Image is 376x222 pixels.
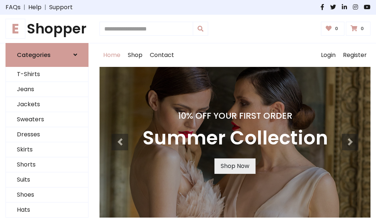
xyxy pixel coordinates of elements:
[6,172,88,187] a: Suits
[333,25,340,32] span: 0
[17,51,51,58] h6: Categories
[6,127,88,142] a: Dresses
[6,21,88,37] a: EShopper
[321,22,345,36] a: 0
[21,3,28,12] span: |
[41,3,49,12] span: |
[6,203,88,218] a: Hats
[346,22,370,36] a: 0
[6,187,88,203] a: Shoes
[6,3,21,12] a: FAQs
[6,82,88,97] a: Jeans
[49,3,73,12] a: Support
[6,157,88,172] a: Shorts
[28,3,41,12] a: Help
[6,142,88,157] a: Skirts
[124,43,146,67] a: Shop
[214,158,256,174] a: Shop Now
[142,127,328,150] h3: Summer Collection
[359,25,366,32] span: 0
[6,19,25,39] span: E
[146,43,178,67] a: Contact
[6,21,88,37] h1: Shopper
[142,111,328,121] h4: 10% Off Your First Order
[6,67,88,82] a: T-Shirts
[6,97,88,112] a: Jackets
[6,112,88,127] a: Sweaters
[6,43,88,67] a: Categories
[339,43,370,67] a: Register
[100,43,124,67] a: Home
[317,43,339,67] a: Login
